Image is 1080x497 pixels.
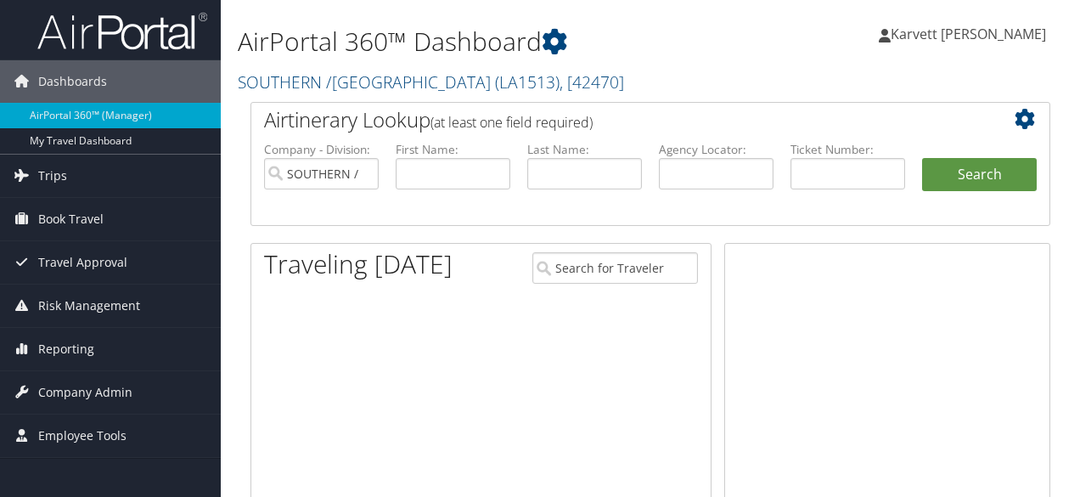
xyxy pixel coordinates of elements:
[38,198,104,240] span: Book Travel
[264,105,970,134] h2: Airtinerary Lookup
[560,71,624,93] span: , [ 42470 ]
[38,241,127,284] span: Travel Approval
[527,141,642,158] label: Last Name:
[922,158,1037,192] button: Search
[790,141,905,158] label: Ticket Number:
[38,371,132,414] span: Company Admin
[430,113,593,132] span: (at least one field required)
[38,155,67,197] span: Trips
[264,246,453,282] h1: Traveling [DATE]
[532,252,699,284] input: Search for Traveler
[659,141,773,158] label: Agency Locator:
[495,71,560,93] span: ( LA1513 )
[38,60,107,103] span: Dashboards
[38,415,127,457] span: Employee Tools
[891,25,1046,43] span: Karvett [PERSON_NAME]
[396,141,510,158] label: First Name:
[879,8,1063,59] a: Karvett [PERSON_NAME]
[38,328,94,370] span: Reporting
[264,141,379,158] label: Company - Division:
[38,285,140,327] span: Risk Management
[238,24,788,59] h1: AirPortal 360™ Dashboard
[238,71,624,93] a: SOUTHERN /[GEOGRAPHIC_DATA]
[37,11,207,51] img: airportal-logo.png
